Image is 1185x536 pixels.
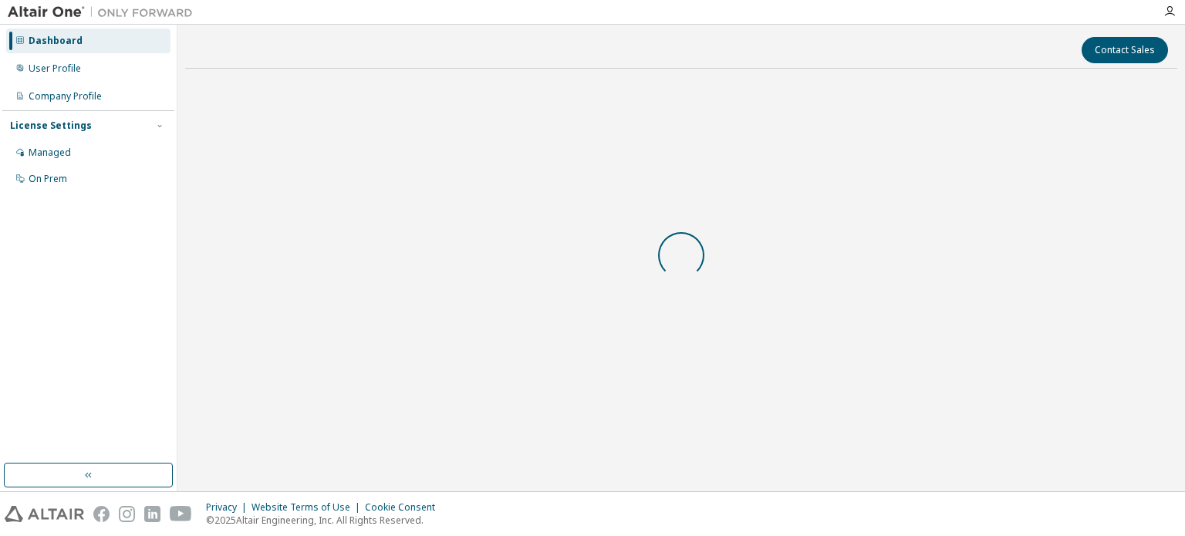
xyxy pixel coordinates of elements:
[29,90,102,103] div: Company Profile
[29,147,71,159] div: Managed
[29,35,83,47] div: Dashboard
[206,514,444,527] p: © 2025 Altair Engineering, Inc. All Rights Reserved.
[144,506,160,522] img: linkedin.svg
[10,120,92,132] div: License Settings
[1082,37,1168,63] button: Contact Sales
[252,501,365,514] div: Website Terms of Use
[365,501,444,514] div: Cookie Consent
[206,501,252,514] div: Privacy
[5,506,84,522] img: altair_logo.svg
[8,5,201,20] img: Altair One
[93,506,110,522] img: facebook.svg
[170,506,192,522] img: youtube.svg
[119,506,135,522] img: instagram.svg
[29,62,81,75] div: User Profile
[29,173,67,185] div: On Prem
